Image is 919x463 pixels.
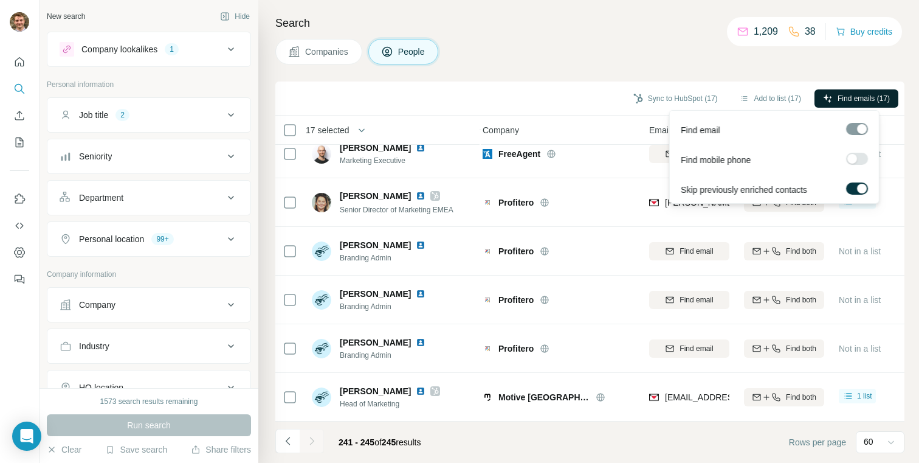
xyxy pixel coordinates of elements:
button: Find email [649,291,729,309]
span: Find email [680,343,713,354]
img: Avatar [312,339,331,358]
div: Company lookalikes [81,43,157,55]
span: Profitero [498,343,534,355]
span: [PERSON_NAME] [340,190,411,202]
span: Find email [680,294,713,305]
img: Avatar [312,193,331,212]
span: Find email [680,246,713,257]
button: Add to list (17) [731,89,810,108]
span: People [398,46,426,58]
div: Industry [79,340,109,352]
p: 1,209 [754,24,778,39]
img: LinkedIn logo [416,386,425,396]
button: Find both [744,388,824,406]
img: LinkedIn logo [416,240,425,250]
span: [PERSON_NAME] [340,385,411,397]
span: [PERSON_NAME] [340,239,411,251]
button: Sync to HubSpot (17) [625,89,726,108]
span: [PERSON_NAME] [340,336,411,349]
button: Search [10,78,29,100]
button: Seniority [47,142,250,171]
span: Find emails (17) [838,93,890,104]
span: Find both [786,294,816,305]
button: Navigate to previous page [275,429,300,453]
span: 1 list [857,391,872,402]
img: Logo of Profitero [483,246,492,256]
button: Use Surfe API [10,215,29,237]
img: provider findymail logo [649,391,659,403]
span: Profitero [498,245,534,257]
span: Find both [786,392,816,403]
span: Not in a list [839,295,881,305]
img: LinkedIn logo [416,191,425,201]
span: results [339,437,421,447]
button: Share filters [191,444,251,456]
img: Avatar [10,12,29,32]
button: Department [47,183,250,212]
img: Logo of Profitero [483,295,492,305]
img: LinkedIn logo [416,338,425,347]
span: Find both [786,343,816,354]
button: Find email [649,339,729,358]
h4: Search [275,15,904,32]
img: Avatar [312,144,331,164]
img: Avatar [312,388,331,407]
button: Find email [649,145,729,163]
span: Find mobile phone [681,154,751,166]
div: New search [47,11,85,22]
span: Branding Admin [340,350,440,361]
button: Industry [47,332,250,361]
button: Find email [649,242,729,260]
span: [PERSON_NAME][EMAIL_ADDRESS][DOMAIN_NAME] [665,198,879,207]
img: provider findymail logo [649,197,659,209]
button: My lists [10,131,29,153]
span: Not in a list [839,344,881,353]
span: Find both [786,246,816,257]
div: Job title [79,109,108,121]
div: 99+ [151,234,173,245]
p: Personal information [47,79,251,90]
img: Logo of Profitero [483,344,492,353]
span: Branding Admin [340,252,440,263]
img: Avatar [312,290,331,310]
span: Motive [GEOGRAPHIC_DATA] [498,391,590,403]
span: Skip previously enriched contacts [681,184,807,196]
button: Find both [744,339,824,358]
p: 60 [864,436,873,448]
button: Dashboard [10,242,29,263]
div: Seniority [79,150,112,162]
button: Hide [212,7,258,26]
span: Branding Admin [340,301,440,312]
span: Rows per page [789,436,846,448]
span: 17 selected [306,124,349,136]
button: Quick start [10,51,29,73]
span: Companies [305,46,349,58]
button: Clear [47,444,81,456]
img: Logo of Profitero [483,198,492,207]
span: FreeAgent [498,148,540,160]
span: Company [483,124,519,136]
span: 241 - 245 [339,437,374,447]
img: Logo of FreeAgent [483,149,492,159]
button: Job title2 [47,100,250,130]
div: HQ location [79,381,123,394]
span: Head of Marketing [340,399,440,409]
button: Find both [744,242,824,260]
span: Email [649,124,670,136]
p: Company information [47,269,251,280]
button: Enrich CSV [10,105,29,127]
button: Use Surfe on LinkedIn [10,188,29,210]
button: Buy credits [836,23,892,40]
span: Profitero [498,294,534,306]
span: [PERSON_NAME] [340,142,411,154]
img: Logo of Motive NYC [483,392,492,402]
button: Feedback [10,268,29,290]
span: Marketing Executive [340,155,440,166]
span: of [374,437,382,447]
span: Find email [681,124,720,136]
p: 38 [805,24,816,39]
button: Personal location99+ [47,225,250,254]
img: LinkedIn logo [416,289,425,299]
div: Company [79,299,115,311]
div: Department [79,192,123,204]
